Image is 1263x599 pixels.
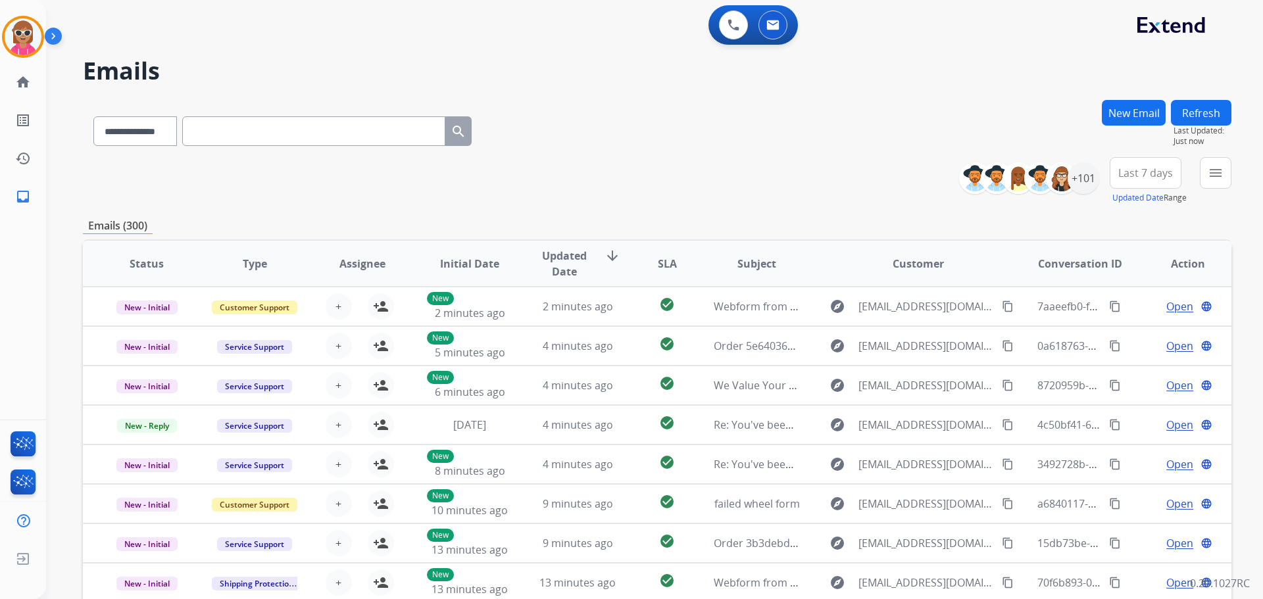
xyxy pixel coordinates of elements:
[1002,300,1014,312] mat-icon: content_copy
[543,339,613,353] span: 4 minutes ago
[1037,339,1243,353] span: 0a618763-d258-4d8d-aaed-d6e629483c24
[326,530,352,556] button: +
[1124,241,1231,287] th: Action
[427,489,454,502] p: New
[1112,192,1187,203] span: Range
[432,542,508,557] span: 13 minutes ago
[335,535,341,551] span: +
[451,124,466,139] mat-icon: search
[326,569,352,596] button: +
[440,256,499,272] span: Initial Date
[427,371,454,384] p: New
[15,112,31,128] mat-icon: list_alt
[427,568,454,581] p: New
[1201,498,1212,510] mat-icon: language
[373,535,389,551] mat-icon: person_add
[659,415,675,431] mat-icon: check_circle
[335,377,341,393] span: +
[1109,577,1121,588] mat-icon: content_copy
[1109,458,1121,470] mat-icon: content_copy
[830,417,845,433] mat-icon: explore
[658,256,677,272] span: SLA
[1068,162,1099,194] div: +101
[116,300,178,314] span: New - Initial
[714,378,979,393] span: We Value Your Opinion: Review Your Latest Purchase!
[1002,458,1014,470] mat-icon: content_copy
[326,412,352,438] button: +
[1201,537,1212,549] mat-icon: language
[830,338,845,354] mat-icon: explore
[858,377,994,393] span: [EMAIL_ADDRESS][DOMAIN_NAME]
[1174,126,1231,136] span: Last Updated:
[714,536,948,550] span: Order 3b3debd9-c303-4cc1-9aa8-7bb0f078e826
[858,496,994,512] span: [EMAIL_ADDRESS][DOMAIN_NAME]
[373,575,389,590] mat-icon: person_add
[243,256,267,272] span: Type
[737,256,776,272] span: Subject
[1166,377,1193,393] span: Open
[543,457,613,471] span: 4 minutes ago
[373,456,389,472] mat-icon: person_add
[543,536,613,550] span: 9 minutes ago
[1037,418,1238,432] span: 4c50bf41-6b09-4e0e-8c91-4e94dc2919d1
[335,338,341,354] span: +
[432,503,508,517] span: 10 minutes ago
[893,256,944,272] span: Customer
[83,58,1231,84] h2: Emails
[427,292,454,305] p: New
[326,293,352,320] button: +
[1201,419,1212,431] mat-icon: language
[605,248,620,264] mat-icon: arrow_downward
[858,456,994,472] span: [EMAIL_ADDRESS][DOMAIN_NAME]
[1002,379,1014,391] mat-icon: content_copy
[830,575,845,590] mat-icon: explore
[1109,340,1121,352] mat-icon: content_copy
[427,331,454,345] p: New
[1201,458,1212,470] mat-icon: language
[326,491,352,517] button: +
[116,577,178,590] span: New - Initial
[1002,498,1014,510] mat-icon: content_copy
[1109,379,1121,391] mat-icon: content_copy
[435,306,505,320] span: 2 minutes ago
[326,451,352,477] button: +
[427,529,454,542] p: New
[1166,299,1193,314] span: Open
[1109,300,1121,312] mat-icon: content_copy
[217,340,292,354] span: Service Support
[373,377,389,393] mat-icon: person_add
[714,418,1149,432] span: Re: You've been assigned a new service order: 5d7bede1-2db4-4087-83c4-e61c002e45ad
[116,340,178,354] span: New - Initial
[1112,193,1164,203] button: Updated Date
[659,573,675,588] mat-icon: check_circle
[212,577,302,590] span: Shipping Protection
[858,417,994,433] span: [EMAIL_ADDRESS][DOMAIN_NAME]
[1002,577,1014,588] mat-icon: content_copy
[659,533,675,549] mat-icon: check_circle
[373,338,389,354] mat-icon: person_add
[427,450,454,463] p: New
[714,299,1012,314] span: Webform from [EMAIL_ADDRESS][DOMAIN_NAME] on [DATE]
[1102,100,1166,126] button: New Email
[373,417,389,433] mat-icon: person_add
[1038,256,1122,272] span: Conversation ID
[335,417,341,433] span: +
[543,496,613,511] span: 9 minutes ago
[15,189,31,204] mat-icon: inbox
[15,74,31,90] mat-icon: home
[543,378,613,393] span: 4 minutes ago
[1037,457,1243,471] span: 3492728b-4b3c-41b2-bba2-5dce5e75d172
[830,299,845,314] mat-icon: explore
[659,336,675,352] mat-icon: check_circle
[1171,100,1231,126] button: Refresh
[116,458,178,472] span: New - Initial
[435,385,505,399] span: 6 minutes ago
[714,457,1137,471] span: Re: You've been assigned a new service order: 0e24d5d4-793e-4d4f-8f10-2510fe47afc1
[83,218,153,234] p: Emails (300)
[335,299,341,314] span: +
[326,372,352,398] button: +
[1166,417,1193,433] span: Open
[1109,419,1121,431] mat-icon: content_copy
[116,379,178,393] span: New - Initial
[1166,338,1193,354] span: Open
